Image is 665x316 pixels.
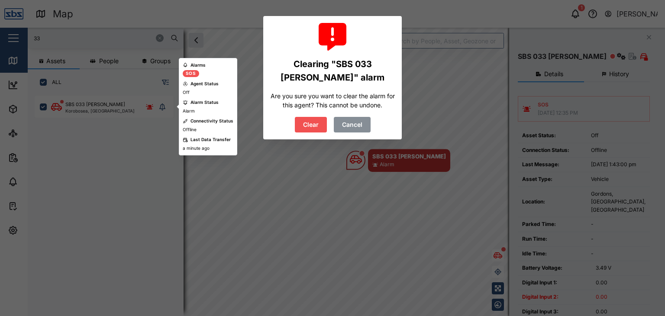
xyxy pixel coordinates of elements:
[183,108,195,115] div: Alarm
[334,117,371,132] button: Cancel
[295,117,327,132] button: Clear
[183,89,190,96] div: Off
[186,70,196,77] div: SOS
[183,126,197,133] div: Offline
[190,62,206,69] div: Alarms
[190,81,219,87] div: Agent Status
[190,118,233,125] div: Connectivity Status
[270,91,395,110] div: Are you sure you want to clear the alarm for this agent? This cannot be undone.
[303,117,319,132] span: Clear
[342,117,362,132] span: Cancel
[183,145,210,152] div: a minute ago
[190,136,231,143] div: Last Data Transfer
[270,58,395,84] div: Clearing "SBS 033 [PERSON_NAME]" alarm
[190,99,219,106] div: Alarm Status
